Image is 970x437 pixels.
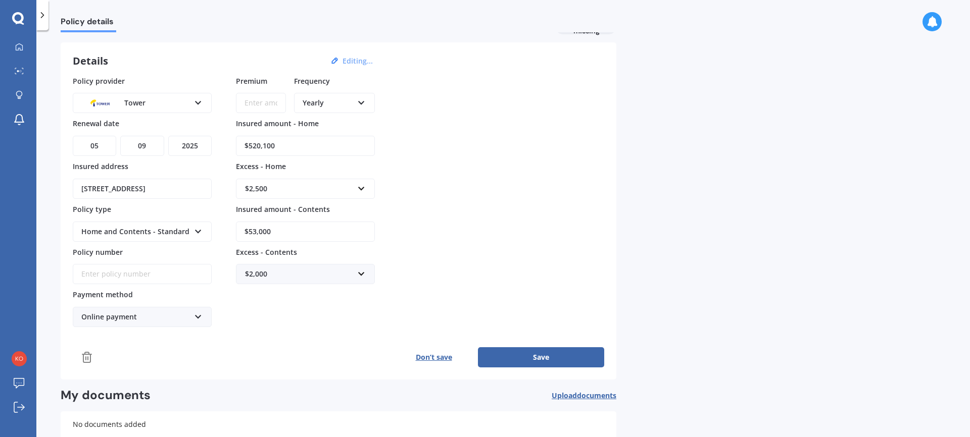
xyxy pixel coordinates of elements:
span: Excess - Home [236,161,286,171]
span: Insured address [73,161,128,171]
button: Editing... [339,57,376,66]
span: documents [577,391,616,400]
input: Enter amount [236,222,375,242]
div: $2,500 [245,183,354,194]
input: Enter amount [236,93,286,113]
span: Frequency [294,76,330,85]
div: $2,000 [245,268,354,280]
input: Enter address [73,179,212,199]
input: Enter amount [236,136,375,156]
span: Policy number [73,247,123,256]
span: Premium [236,76,267,85]
span: Payment method [73,290,133,299]
span: Renewal date [73,119,119,128]
div: Online payment [81,311,190,322]
div: Tower [81,97,190,108]
button: Uploaddocuments [552,388,616,403]
span: Upload [552,392,616,400]
button: Don’t save [390,347,478,367]
button: Save [478,347,604,367]
span: Policy details [61,17,116,30]
span: Excess - Contents [236,247,297,256]
h3: Details [73,54,108,68]
img: Tower.webp [81,96,119,110]
div: Yearly [303,97,353,108]
img: 970f4ffe0ea76dba1d190eeefc3a313f [12,351,27,366]
span: Insured amount - Contents [236,204,330,214]
h2: My documents [61,388,151,403]
input: Enter policy number [73,264,212,284]
span: Policy type [73,204,111,214]
div: Home and Contents - Standard [81,226,190,237]
span: Policy provider [73,76,125,85]
span: House & Contents insurance [61,19,547,34]
span: Insured amount - Home [236,119,319,128]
